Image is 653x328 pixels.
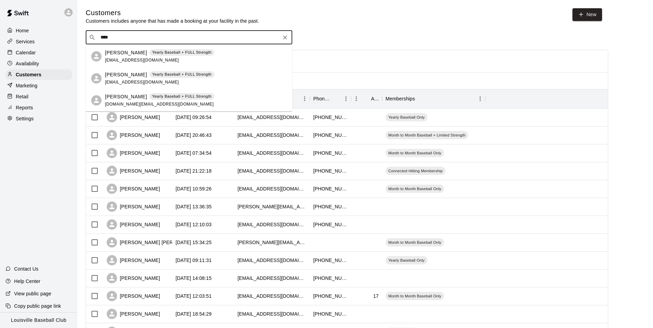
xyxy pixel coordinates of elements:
[176,239,212,246] div: 2025-08-25 15:34:25
[386,89,415,108] div: Memberships
[107,184,160,194] div: [PERSON_NAME]
[331,94,341,103] button: Sort
[6,47,72,58] div: Calendar
[107,112,160,122] div: [PERSON_NAME]
[238,203,306,210] div: seth.breitner@gmail.com
[238,150,306,156] div: carinschetler@gmail.com
[313,275,348,282] div: +15028364677
[313,132,348,139] div: +15026395526
[572,8,602,21] a: New
[16,71,41,78] p: Customers
[238,132,306,139] div: mwagner@wagnerelectric.com
[16,38,35,45] p: Services
[238,257,306,264] div: acguldenschuh@gmail.com
[107,219,160,230] div: [PERSON_NAME]
[107,309,160,319] div: [PERSON_NAME]
[14,290,51,297] p: View public page
[238,167,306,174] div: deynese@gmail.com
[313,293,348,299] div: +15027085977
[386,238,444,247] div: Month to Month Baseball Only
[386,132,468,138] span: Month to Month Baseball + Limited Strength
[351,89,382,108] div: Age
[6,113,72,124] a: Settings
[280,33,290,42] button: Clear
[176,114,212,121] div: 2025-09-10 09:26:54
[238,275,306,282] div: rah31879@yahoo.com
[105,49,147,56] p: [PERSON_NAME]
[6,36,72,47] a: Services
[6,91,72,102] div: Retail
[176,132,212,139] div: 2025-09-09 20:46:43
[14,303,61,309] p: Copy public page link
[341,94,351,104] button: Menu
[313,150,348,156] div: +15024457682
[105,80,179,85] span: [EMAIL_ADDRESS][DOMAIN_NAME]
[107,130,160,140] div: [PERSON_NAME]
[107,291,160,301] div: [PERSON_NAME]
[16,115,34,122] p: Settings
[313,185,348,192] div: +15022719652
[14,278,40,285] p: Help Center
[6,102,72,113] a: Reports
[176,257,212,264] div: 2025-08-25 09:11:31
[238,310,306,317] div: brianna.probus23@gmail.com
[6,58,72,69] a: Availability
[105,71,147,78] p: [PERSON_NAME]
[152,94,212,99] p: Yearly Baseball + FULL Strength
[386,256,428,264] div: Yearly Baseball Only
[107,201,160,212] div: [PERSON_NAME]
[386,150,444,156] span: Month to Month Baseball Only
[176,150,212,156] div: 2025-09-08 07:34:54
[313,310,348,317] div: +14106524447
[313,257,348,264] div: +15025445525
[386,258,428,263] span: Yearly Baseball Only
[107,255,160,265] div: [PERSON_NAME]
[107,166,160,176] div: [PERSON_NAME]
[310,89,351,108] div: Phone Number
[6,69,72,80] a: Customers
[386,114,428,120] span: Yearly Baseball Only
[386,186,444,192] span: Month to Month Baseball Only
[238,293,306,299] div: nettm26@stxtigers.com
[238,221,306,228] div: billshade576@gmail.com
[313,167,348,174] div: +15022956420
[234,89,310,108] div: Email
[6,80,72,91] a: Marketing
[386,292,444,300] div: Month to Month Baseball Only
[86,31,292,44] div: Search customers by name or email
[176,221,212,228] div: 2025-08-26 12:10:03
[351,94,361,104] button: Menu
[313,89,331,108] div: Phone Number
[176,185,212,192] div: 2025-09-01 10:59:26
[386,167,445,175] div: Connected Hitting Membership
[386,113,428,121] div: Yearly Baseball Only
[16,82,38,89] p: Marketing
[373,293,379,299] div: 17
[382,89,485,108] div: Memberships
[238,114,306,121] div: betha1483@yahoo.com
[361,94,371,103] button: Sort
[105,102,214,107] span: [DOMAIN_NAME][EMAIL_ADDRESS][DOMAIN_NAME]
[313,221,348,228] div: +15026437983
[91,73,102,84] div: Gabe Kuerzi
[107,237,202,248] div: [PERSON_NAME] [PERSON_NAME]
[105,93,147,100] p: [PERSON_NAME]
[313,114,348,121] div: +18083521750
[152,50,212,55] p: Yearly Baseball + FULL Strength
[6,25,72,36] a: Home
[86,18,259,24] p: Customers includes anyone that has made a booking at your facility in the past.
[176,167,212,174] div: 2025-09-04 21:22:18
[299,94,310,104] button: Menu
[176,293,212,299] div: 2025-08-23 12:03:51
[107,273,160,283] div: [PERSON_NAME]
[386,185,444,193] div: Month to Month Baseball Only
[176,275,212,282] div: 2025-08-24 14:08:15
[16,49,36,56] p: Calendar
[475,94,485,104] button: Menu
